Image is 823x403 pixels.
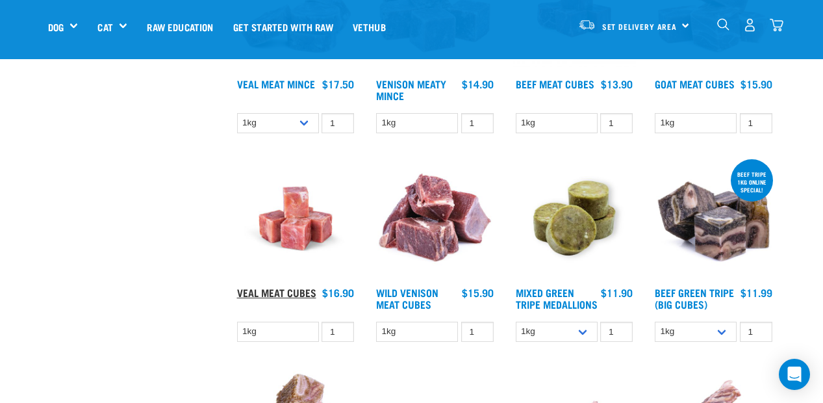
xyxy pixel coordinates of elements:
[322,322,354,342] input: 1
[343,1,396,53] a: Vethub
[237,81,315,86] a: Veal Meat Mince
[513,157,637,281] img: Mixed Green Tripe
[373,157,497,281] img: 1181 Wild Venison Meat Cubes Boneless 01
[655,81,735,86] a: Goat Meat Cubes
[602,24,677,29] span: Set Delivery Area
[601,78,633,90] div: $13.90
[717,18,729,31] img: home-icon-1@2x.png
[97,19,112,34] a: Cat
[462,78,494,90] div: $14.90
[770,18,783,32] img: home-icon@2x.png
[48,19,64,34] a: Dog
[600,322,633,342] input: 1
[322,113,354,133] input: 1
[461,322,494,342] input: 1
[322,78,354,90] div: $17.50
[741,287,772,298] div: $11.99
[237,289,316,295] a: Veal Meat Cubes
[516,81,594,86] a: Beef Meat Cubes
[461,113,494,133] input: 1
[376,81,446,98] a: Venison Meaty Mince
[652,157,776,281] img: 1044 Green Tripe Beef
[743,18,757,32] img: user.png
[731,164,773,200] div: Beef tripe 1kg online special!
[600,113,633,133] input: 1
[322,287,354,298] div: $16.90
[223,1,343,53] a: Get started with Raw
[740,322,772,342] input: 1
[516,289,598,307] a: Mixed Green Tripe Medallions
[376,289,438,307] a: Wild Venison Meat Cubes
[741,78,772,90] div: $15.90
[234,157,358,281] img: Veal Meat Cubes8454
[779,359,810,390] div: Open Intercom Messenger
[740,113,772,133] input: 1
[578,19,596,31] img: van-moving.png
[462,287,494,298] div: $15.90
[137,1,223,53] a: Raw Education
[601,287,633,298] div: $11.90
[655,289,734,307] a: Beef Green Tripe (Big Cubes)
